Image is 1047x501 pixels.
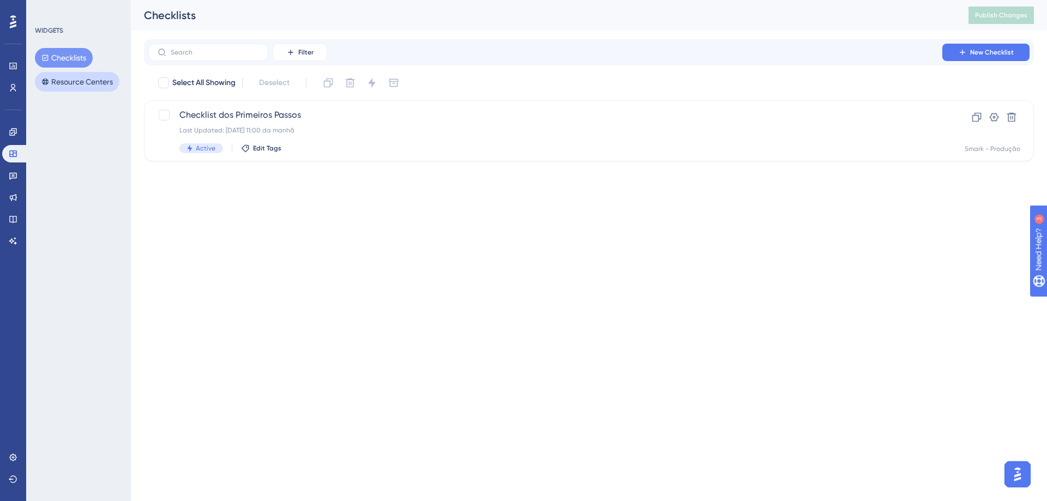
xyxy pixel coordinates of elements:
[196,144,215,153] span: Active
[144,8,941,23] div: Checklists
[259,76,290,89] span: Deselect
[298,48,314,57] span: Filter
[76,5,79,14] div: 3
[241,144,281,153] button: Edit Tags
[26,3,68,16] span: Need Help?
[179,126,911,135] div: Last Updated: [DATE] 11:00 da manhã
[172,76,236,89] span: Select All Showing
[970,48,1014,57] span: New Checklist
[253,144,281,153] span: Edit Tags
[965,144,1020,153] div: Smark - Produção
[35,72,119,92] button: Resource Centers
[179,108,911,122] span: Checklist dos Primeiros Passos
[975,11,1027,20] span: Publish Changes
[1001,458,1034,491] iframe: UserGuiding AI Assistant Launcher
[171,49,259,56] input: Search
[942,44,1030,61] button: New Checklist
[249,73,299,93] button: Deselect
[968,7,1034,24] button: Publish Changes
[273,44,327,61] button: Filter
[35,48,93,68] button: Checklists
[35,26,63,35] div: WIDGETS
